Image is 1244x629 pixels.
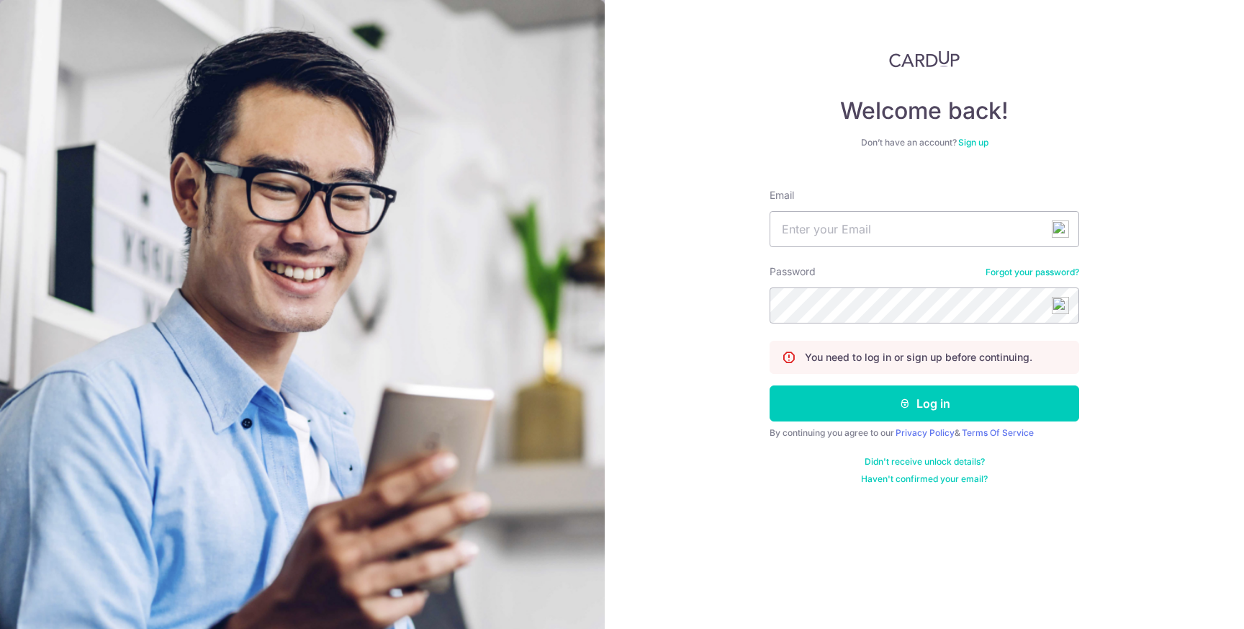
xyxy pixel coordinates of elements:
[770,427,1079,439] div: By continuing you agree to our &
[958,137,988,148] a: Sign up
[889,50,960,68] img: CardUp Logo
[986,267,1079,278] a: Forgot your password?
[962,427,1034,438] a: Terms Of Service
[770,188,794,202] label: Email
[861,473,988,485] a: Haven't confirmed your email?
[896,427,955,438] a: Privacy Policy
[805,350,1032,365] p: You need to log in or sign up before continuing.
[865,456,985,468] a: Didn't receive unlock details?
[1052,297,1069,314] img: npw-badge-icon-locked.svg
[1052,220,1069,238] img: npw-badge-icon-locked.svg
[770,385,1079,421] button: Log in
[770,211,1079,247] input: Enter your Email
[770,97,1079,125] h4: Welcome back!
[770,137,1079,148] div: Don’t have an account?
[770,264,816,279] label: Password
